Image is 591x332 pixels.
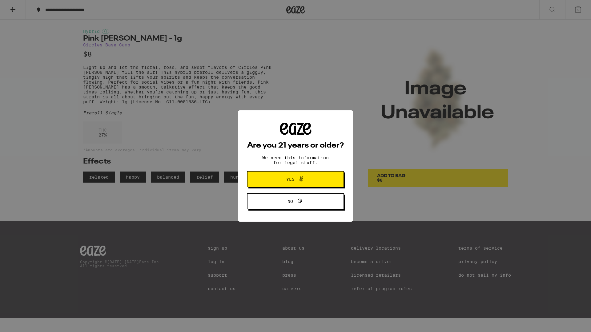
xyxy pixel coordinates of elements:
[247,171,344,187] button: Yes
[257,155,334,165] p: We need this information for legal stuff.
[247,193,344,209] button: No
[247,142,344,149] h2: Are you 21 years or older?
[287,199,293,204] span: No
[286,177,295,181] span: Yes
